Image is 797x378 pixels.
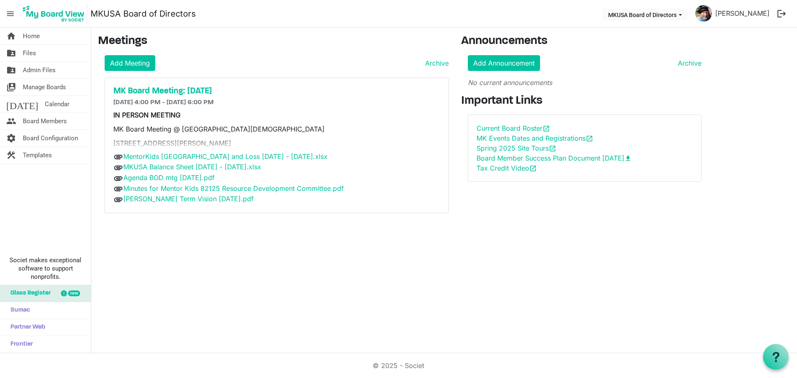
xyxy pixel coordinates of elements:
[113,195,123,205] span: attachment
[23,28,40,44] span: Home
[123,173,215,182] a: Agenda BOD mtg [DATE].pdf
[6,28,16,44] span: home
[477,134,593,142] a: MK Events Dates and Registrationsopen_in_new
[105,55,155,71] a: Add Meeting
[4,256,87,281] span: Societ makes exceptional software to support nonprofits.
[113,152,123,162] span: attachment
[90,5,196,22] a: MKUSA Board of Directors
[113,184,123,194] span: attachment
[113,163,123,173] span: attachment
[624,155,632,162] span: download
[113,124,440,134] p: MK Board Meeting @ [GEOGRAPHIC_DATA][DEMOGRAPHIC_DATA]
[23,62,56,78] span: Admin Files
[123,152,328,161] a: MentorKids [GEOGRAPHIC_DATA] and Loss [DATE] - [DATE].xlsx
[123,163,261,171] a: MKUSA Balance Sheet [DATE] - [DATE].xlsx
[529,165,537,172] span: open_in_new
[2,6,18,22] span: menu
[477,124,550,132] a: Current Board Rosteropen_in_new
[23,147,52,163] span: Templates
[113,173,123,183] span: attachment
[113,111,181,119] strong: IN PERSON MEETING
[6,113,16,129] span: people
[23,45,36,61] span: Files
[113,99,440,107] h6: [DATE] 4:00 PM - [DATE] 6:00 PM
[123,184,344,193] a: Minutes for Mentor Kids 82125 Resource Development Committee.pdf
[23,130,78,146] span: Board Configuration
[468,78,702,88] p: No current announcements
[6,45,16,61] span: folder_shared
[20,3,87,24] img: My Board View Logo
[113,86,440,96] a: MK Board Meeting: [DATE]
[373,361,424,370] a: © 2025 - Societ
[6,130,16,146] span: settings
[461,34,708,49] h3: Announcements
[461,94,708,108] h3: Important Links
[6,336,33,353] span: Frontier
[773,5,790,22] button: logout
[6,79,16,95] span: switch_account
[675,58,702,68] a: Archive
[477,144,556,152] a: Spring 2025 Site Toursopen_in_new
[23,79,66,95] span: Manage Boards
[68,290,80,296] div: new
[6,302,30,319] span: Sumac
[6,96,38,112] span: [DATE]
[6,285,51,302] span: Glass Register
[45,96,69,112] span: Calendar
[603,9,687,20] button: MKUSA Board of Directors dropdownbutton
[712,5,773,22] a: [PERSON_NAME]
[20,3,90,24] a: My Board View Logo
[549,145,556,152] span: open_in_new
[477,164,537,172] a: Tax Credit Videoopen_in_new
[123,195,254,203] a: [PERSON_NAME] Term Vision [DATE].pdf
[98,34,449,49] h3: Meetings
[695,5,712,22] img: _za9uymvxkpn3XnriJjw_HPSMkW8LeXEVYrVAGptXeIKi6M-EVfuOXd3gdhOBrMDve9Ar-hSnKH78StVCqVxNQ_thumb.png
[422,58,449,68] a: Archive
[477,154,632,162] a: Board Member Success Plan Document [DATE]download
[468,55,540,71] a: Add Announcement
[6,319,45,336] span: Partner Web
[6,62,16,78] span: folder_shared
[586,135,593,142] span: open_in_new
[543,125,550,132] span: open_in_new
[6,147,16,163] span: construction
[113,138,440,148] p: [STREET_ADDRESS][PERSON_NAME]
[23,113,67,129] span: Board Members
